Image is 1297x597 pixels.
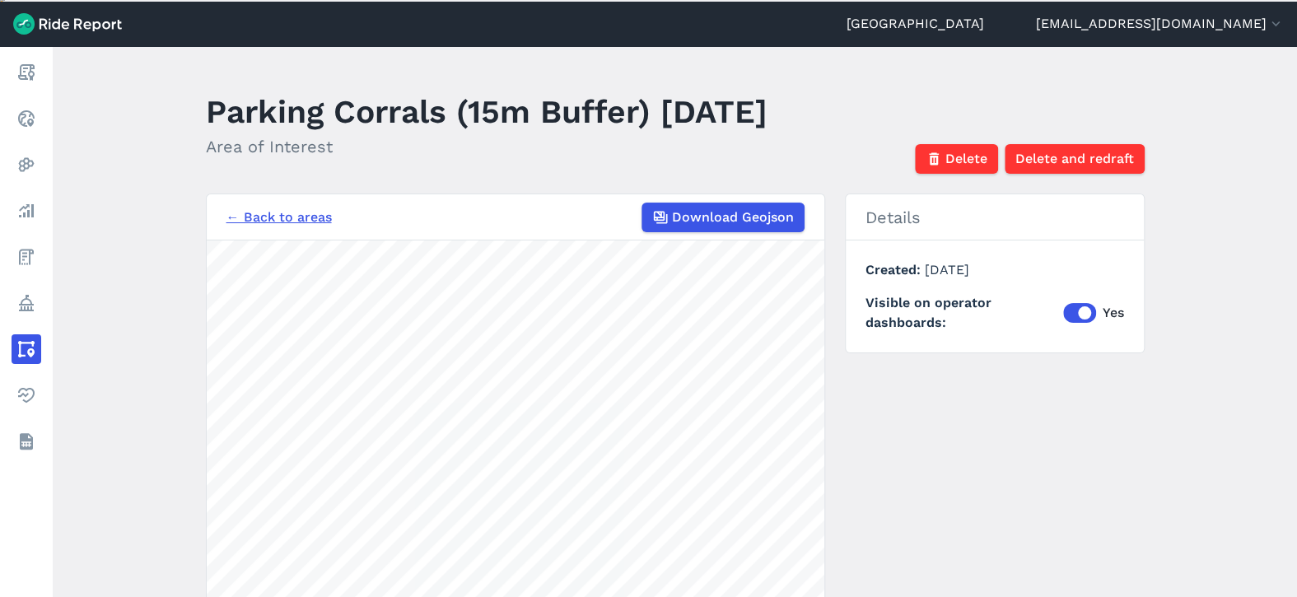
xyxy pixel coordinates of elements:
[1063,303,1124,323] label: Yes
[846,194,1144,240] h2: Details
[865,262,925,278] span: Created
[226,208,332,227] a: ← Back to areas
[1005,144,1145,174] button: Delete and redraft
[1036,14,1284,34] button: [EMAIL_ADDRESS][DOMAIN_NAME]
[12,196,41,226] a: Analyze
[12,242,41,272] a: Fees
[12,334,41,364] a: Areas
[915,144,998,174] button: Delete
[925,262,969,278] span: [DATE]
[2,1,3,2] button: Settings
[642,203,805,232] button: Download Geojson
[13,13,122,35] img: Ride Report
[12,104,41,133] a: Realtime
[206,89,767,134] h1: Parking Corrals (15m Buffer) [DATE]
[865,293,1063,333] span: Visible on operator dashboards
[847,14,984,34] a: [GEOGRAPHIC_DATA]
[206,134,767,159] h2: Area of Interest
[945,149,987,169] span: Delete
[12,288,41,318] a: Policy
[12,427,41,456] a: Datasets
[12,58,41,87] a: Report
[672,208,794,227] span: Download Geojson
[12,380,41,410] a: Health
[1015,149,1134,169] span: Delete and redraft
[12,150,41,180] a: Heatmaps
[1,1,2,2] button: Previous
